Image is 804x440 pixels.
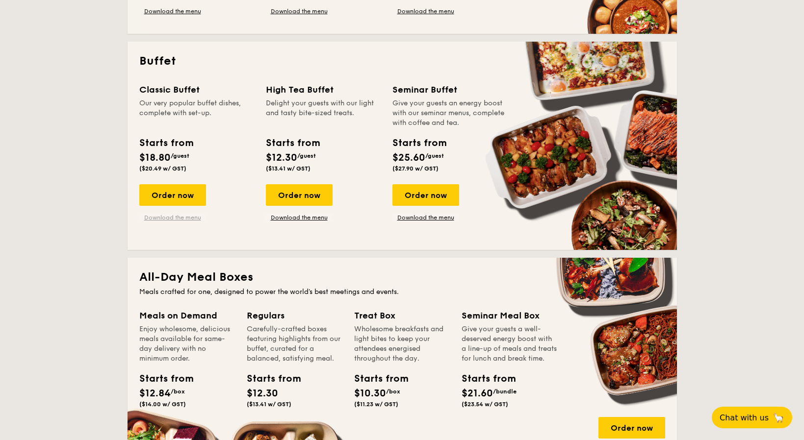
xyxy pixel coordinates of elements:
div: Treat Box [354,309,450,322]
span: $10.30 [354,388,386,399]
div: Carefully-crafted boxes featuring highlights from our buffet, curated for a balanced, satisfying ... [247,324,342,364]
span: $21.60 [462,388,493,399]
div: Regulars [247,309,342,322]
div: Our very popular buffet dishes, complete with set-up. [139,98,254,128]
div: Meals crafted for one, designed to power the world's best meetings and events. [139,287,665,297]
span: /guest [171,152,189,159]
div: Give your guests an energy boost with our seminar menus, complete with coffee and tea. [392,98,507,128]
span: $12.30 [266,152,297,164]
div: Delight your guests with our light and tasty bite-sized treats. [266,98,381,128]
div: Order now [392,184,459,206]
div: Seminar Meal Box [462,309,557,322]
span: 🦙 [773,412,784,423]
span: ($11.23 w/ GST) [354,401,398,408]
div: High Tea Buffet [266,83,381,97]
div: Seminar Buffet [392,83,507,97]
span: ($13.41 w/ GST) [266,165,311,172]
div: Wholesome breakfasts and light bites to keep your attendees energised throughout the day. [354,324,450,364]
span: $12.84 [139,388,171,399]
span: /guest [425,152,444,159]
h2: All-Day Meal Boxes [139,269,665,285]
span: $25.60 [392,152,425,164]
button: Chat with us🦙 [712,407,792,428]
span: ($20.49 w/ GST) [139,165,186,172]
a: Download the menu [392,7,459,15]
div: Enjoy wholesome, delicious meals available for same-day delivery with no minimum order. [139,324,235,364]
div: Starts from [247,371,291,386]
a: Download the menu [392,214,459,221]
div: Meals on Demand [139,309,235,322]
span: ($14.00 w/ GST) [139,401,186,408]
span: ($23.54 w/ GST) [462,401,508,408]
div: Starts from [462,371,506,386]
div: Starts from [139,371,183,386]
div: Classic Buffet [139,83,254,97]
span: /box [386,388,400,395]
a: Download the menu [266,7,333,15]
div: Order now [598,417,665,439]
span: Chat with us [720,413,769,422]
span: ($27.90 w/ GST) [392,165,439,172]
h2: Buffet [139,53,665,69]
div: Starts from [266,136,319,150]
a: Download the menu [139,7,206,15]
span: ($13.41 w/ GST) [247,401,291,408]
div: Starts from [392,136,446,150]
a: Download the menu [266,214,333,221]
span: /bundle [493,388,517,395]
div: Starts from [354,371,398,386]
span: /box [171,388,185,395]
div: Starts from [139,136,193,150]
span: $12.30 [247,388,278,399]
a: Download the menu [139,214,206,221]
div: Order now [139,184,206,206]
span: $18.80 [139,152,171,164]
div: Give your guests a well-deserved energy boost with a line-up of meals and treats for lunch and br... [462,324,557,364]
div: Order now [266,184,333,206]
span: /guest [297,152,316,159]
